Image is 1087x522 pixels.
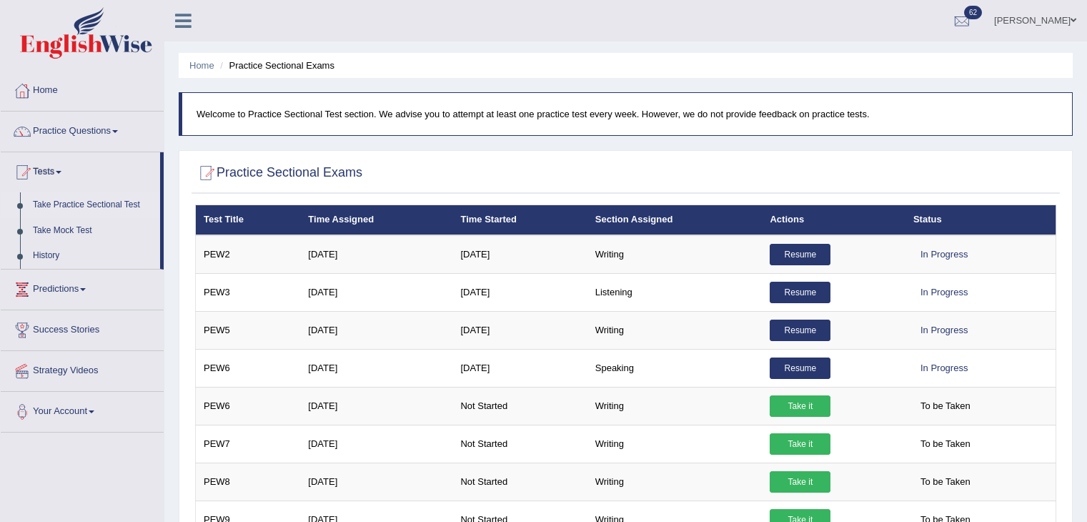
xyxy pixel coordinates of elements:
a: Tests [1,152,160,188]
td: [DATE] [300,463,452,501]
span: To be Taken [913,395,978,417]
td: Speaking [587,349,763,387]
td: [DATE] [300,273,452,311]
span: To be Taken [913,433,978,455]
td: PEW7 [196,425,301,463]
a: Strategy Videos [1,351,164,387]
h2: Practice Sectional Exams [195,162,362,184]
th: Actions [762,205,905,235]
a: Take it [770,471,830,493]
td: Writing [587,463,763,501]
td: [DATE] [452,273,587,311]
td: PEW2 [196,235,301,274]
td: PEW8 [196,463,301,501]
th: Status [905,205,1056,235]
a: Predictions [1,270,164,305]
div: In Progress [913,282,975,303]
th: Time Started [452,205,587,235]
a: Your Account [1,392,164,428]
td: Not Started [452,463,587,501]
th: Section Assigned [587,205,763,235]
a: Take it [770,433,830,455]
td: Writing [587,311,763,349]
td: Listening [587,273,763,311]
span: To be Taken [913,471,978,493]
td: Not Started [452,425,587,463]
td: [DATE] [300,425,452,463]
a: Resume [770,320,830,341]
td: PEW5 [196,311,301,349]
li: Practice Sectional Exams [217,59,334,72]
div: In Progress [913,358,975,379]
td: [DATE] [452,235,587,274]
th: Time Assigned [300,205,452,235]
td: [DATE] [452,311,587,349]
a: Home [1,71,164,107]
div: In Progress [913,320,975,341]
a: Practice Questions [1,112,164,147]
td: [DATE] [300,235,452,274]
a: Take Practice Sectional Test [26,192,160,218]
th: Test Title [196,205,301,235]
a: Success Stories [1,310,164,346]
a: Resume [770,244,830,265]
div: In Progress [913,244,975,265]
td: [DATE] [300,387,452,425]
td: PEW3 [196,273,301,311]
td: Writing [587,387,763,425]
p: Welcome to Practice Sectional Test section. We advise you to attempt at least one practice test e... [197,107,1058,121]
a: Resume [770,282,830,303]
td: Writing [587,235,763,274]
a: Take Mock Test [26,218,160,244]
a: Resume [770,358,830,379]
td: PEW6 [196,349,301,387]
a: Take it [770,395,830,417]
td: Writing [587,425,763,463]
a: History [26,243,160,269]
td: Not Started [452,387,587,425]
a: Home [189,60,214,71]
td: [DATE] [300,349,452,387]
span: 62 [964,6,982,19]
td: PEW6 [196,387,301,425]
td: [DATE] [452,349,587,387]
td: [DATE] [300,311,452,349]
